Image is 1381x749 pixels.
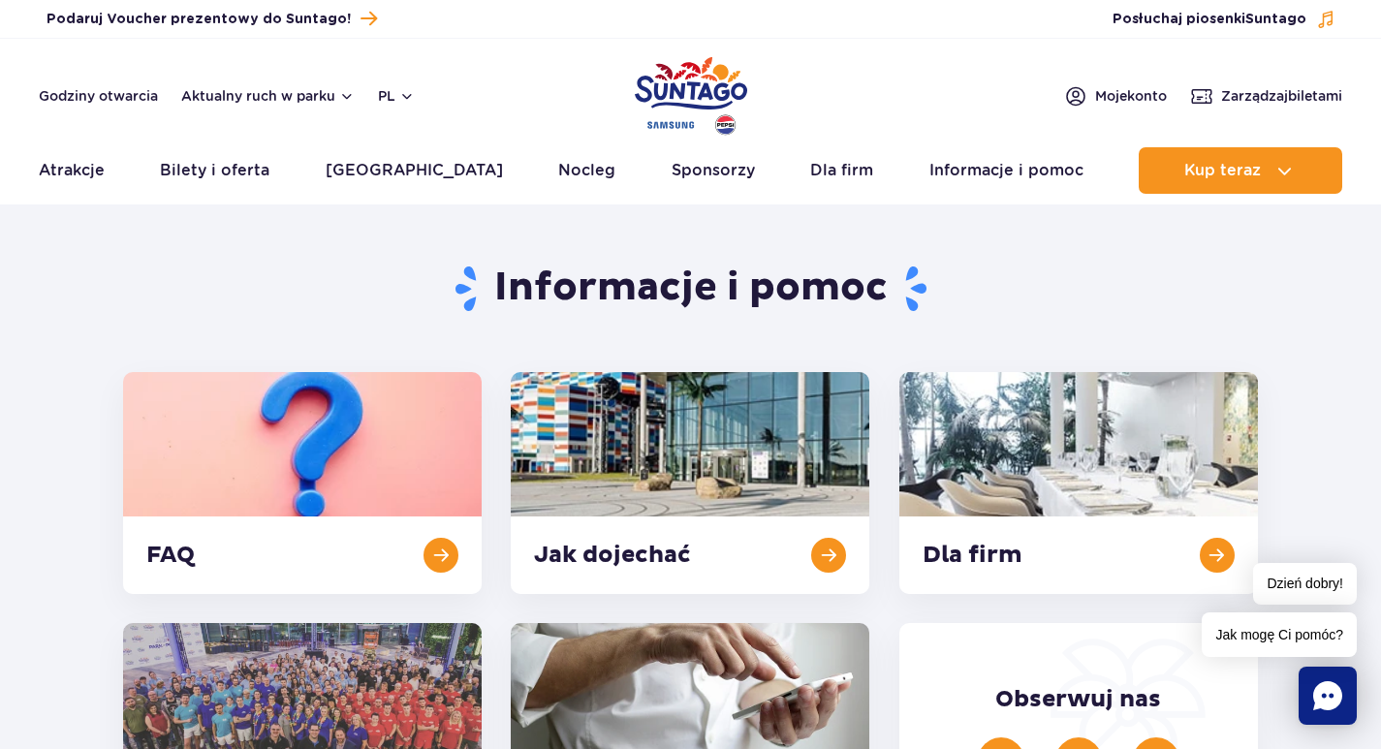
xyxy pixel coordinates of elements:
a: Godziny otwarcia [39,86,158,106]
a: [GEOGRAPHIC_DATA] [326,147,503,194]
a: Sponsorzy [672,147,755,194]
a: Mojekonto [1064,84,1167,108]
div: Chat [1299,667,1357,725]
span: Posłuchaj piosenki [1113,10,1306,29]
button: Kup teraz [1139,147,1342,194]
span: Jak mogę Ci pomóc? [1202,612,1357,657]
a: Atrakcje [39,147,105,194]
a: Nocleg [558,147,615,194]
button: pl [378,86,415,106]
a: Park of Poland [635,48,747,138]
a: Dla firm [810,147,873,194]
a: Bilety i oferta [160,147,269,194]
a: Podaruj Voucher prezentowy do Suntago! [47,6,377,32]
span: Kup teraz [1184,162,1261,179]
a: Zarządzajbiletami [1190,84,1342,108]
button: Posłuchaj piosenkiSuntago [1113,10,1335,29]
span: Dzień dobry! [1253,563,1357,605]
span: Podaruj Voucher prezentowy do Suntago! [47,10,351,29]
span: Suntago [1245,13,1306,26]
span: Obserwuj nas [995,685,1161,714]
h1: Informacje i pomoc [123,264,1258,314]
span: Zarządzaj biletami [1221,86,1342,106]
button: Aktualny ruch w parku [181,88,355,104]
span: Moje konto [1095,86,1167,106]
a: Informacje i pomoc [929,147,1083,194]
